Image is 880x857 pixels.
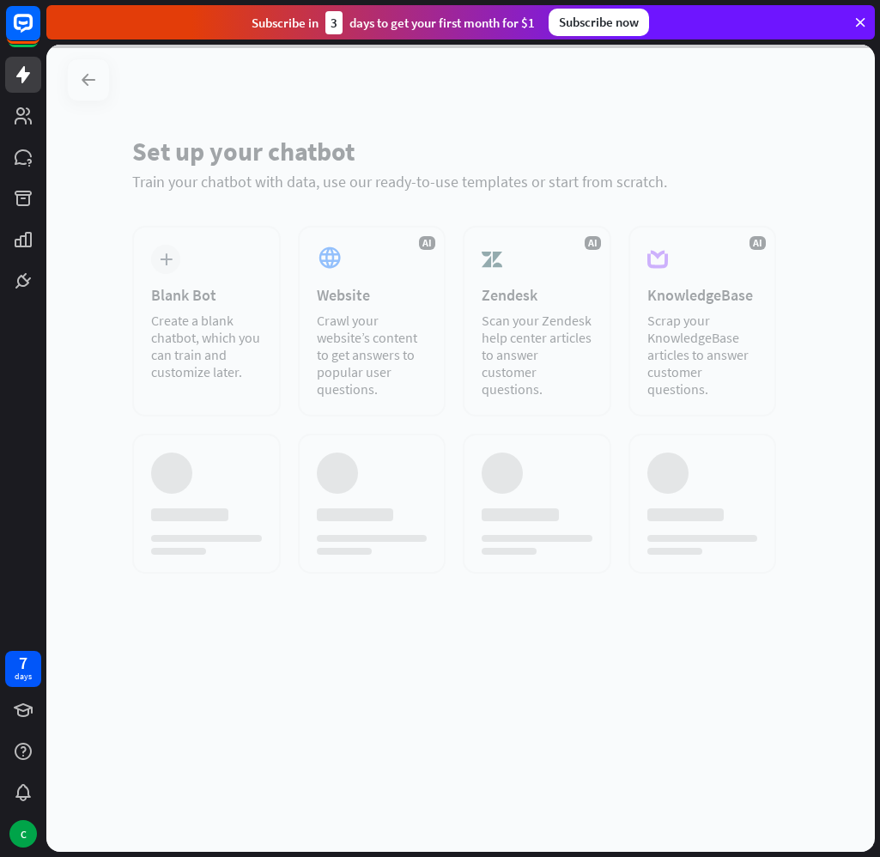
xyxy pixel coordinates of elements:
div: 3 [325,11,343,34]
div: 7 [19,655,27,671]
div: C [9,820,37,848]
div: days [15,671,32,683]
div: Subscribe now [549,9,649,36]
div: Subscribe in days to get your first month for $1 [252,11,535,34]
a: 7 days [5,651,41,687]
